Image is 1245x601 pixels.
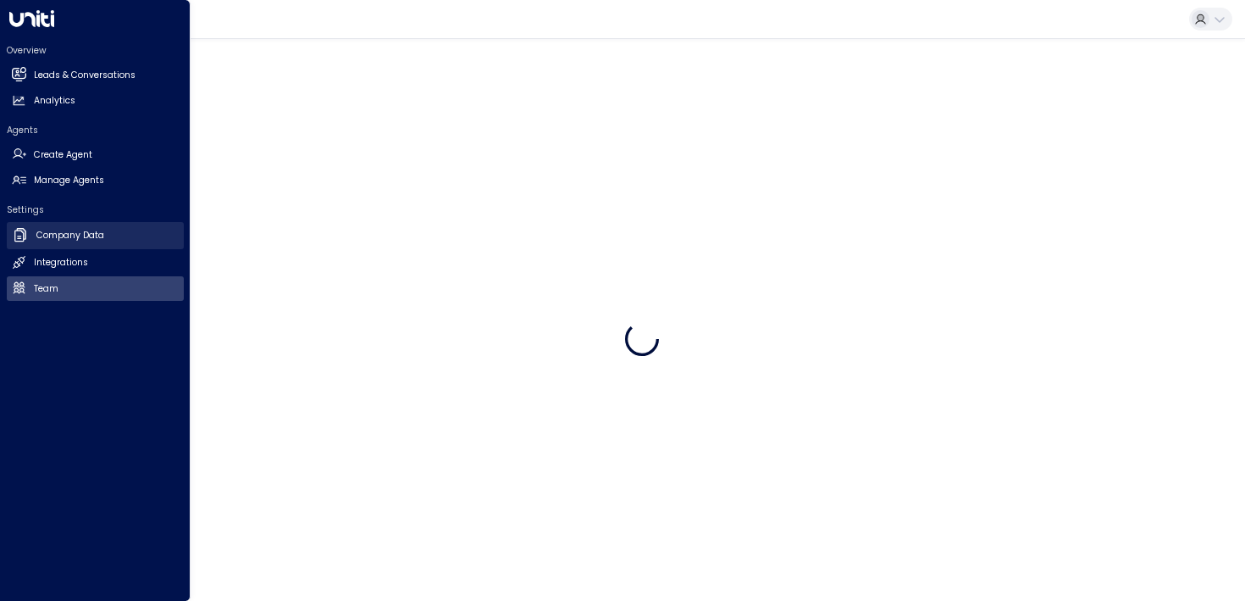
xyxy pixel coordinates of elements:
[7,44,184,57] h2: Overview
[34,282,58,296] h2: Team
[7,89,184,114] a: Analytics
[7,222,184,249] a: Company Data
[7,142,184,167] a: Create Agent
[7,124,184,136] h2: Agents
[36,229,104,242] h2: Company Data
[7,169,184,193] a: Manage Agents
[7,251,184,275] a: Integrations
[34,174,104,187] h2: Manage Agents
[34,148,92,162] h2: Create Agent
[34,256,88,270] h2: Integrations
[7,63,184,87] a: Leads & Conversations
[7,203,184,216] h2: Settings
[34,94,75,108] h2: Analytics
[7,276,184,301] a: Team
[34,69,136,82] h2: Leads & Conversations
